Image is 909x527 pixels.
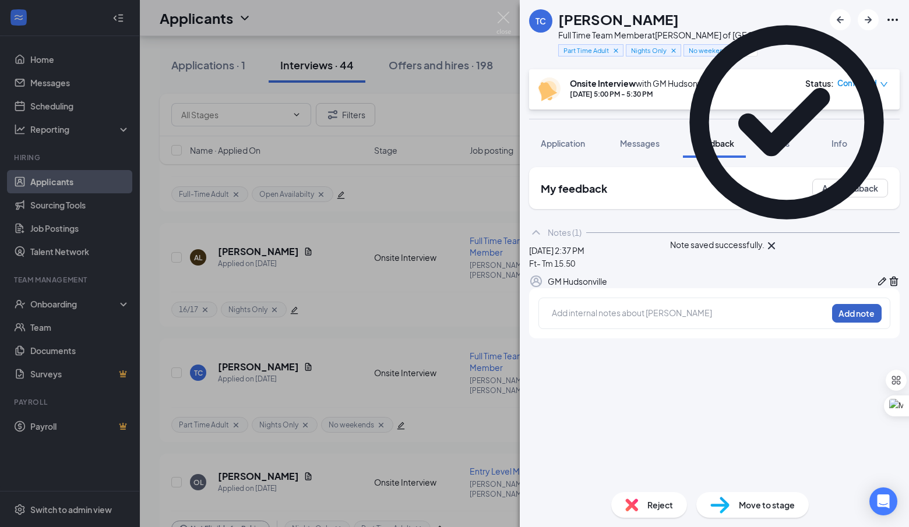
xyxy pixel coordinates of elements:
button: Add note [832,304,882,323]
svg: Pen [876,275,888,287]
h1: [PERSON_NAME] [558,9,679,29]
div: Note saved successfully. [670,239,764,253]
svg: CheckmarkCircle [670,6,903,239]
span: Part Time Adult [563,45,609,55]
div: Ft- Tm 15.50 [529,257,900,270]
span: [DATE] 2:37 PM [529,245,584,256]
div: TC [535,15,546,27]
span: Reject [647,498,673,511]
div: Full Time Team Member at [PERSON_NAME] of [GEOGRAPHIC_DATA] [558,29,818,41]
div: with GM Hudsonville [570,77,712,89]
svg: ChevronUp [529,225,543,239]
button: Trash [888,274,900,288]
div: Open Intercom Messenger [869,487,897,515]
svg: Cross [612,47,620,55]
span: Move to stage [739,498,795,511]
div: GM Hudsonville [548,275,607,288]
div: [DATE] 5:00 PM - 5:30 PM [570,89,712,99]
span: Messages [620,138,660,148]
span: Nights Only [631,45,667,55]
svg: Profile [529,274,543,288]
b: Onsite Interview [570,78,636,89]
h2: My feedback [541,181,607,196]
span: Application [541,138,585,148]
button: Pen [876,274,888,288]
svg: Cross [764,239,778,253]
div: Notes (1) [548,227,582,238]
svg: Cross [670,47,678,55]
svg: Trash [888,275,900,287]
